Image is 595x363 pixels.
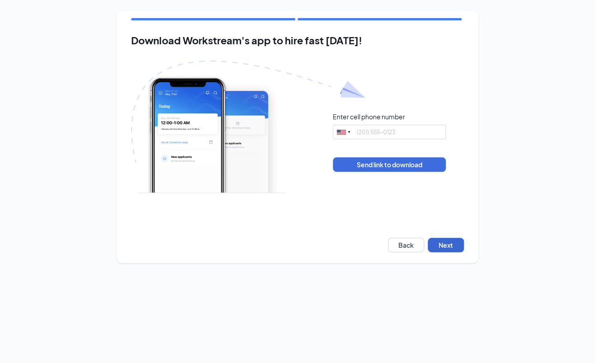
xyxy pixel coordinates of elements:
button: Next [428,238,464,252]
button: Back [388,238,424,252]
img: Download Workstream's app with paper plane [131,61,365,193]
button: Send link to download [333,157,446,172]
div: United States: +1 [333,125,354,139]
h2: Download Workstream's app to hire fast [DATE]! [131,35,464,46]
div: Enter cell phone number [333,112,405,121]
input: (201) 555-0123 [333,125,446,139]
